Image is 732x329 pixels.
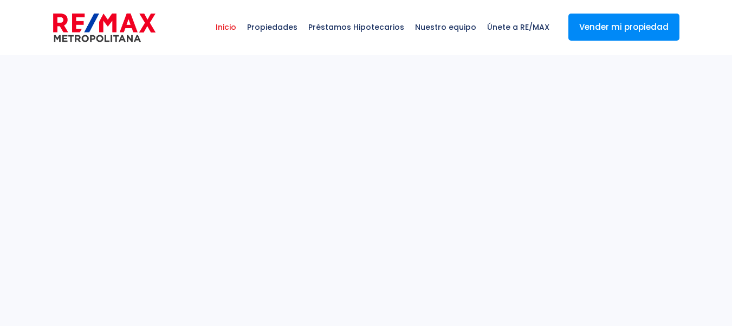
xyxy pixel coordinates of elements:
[303,11,410,43] span: Préstamos Hipotecarios
[210,11,242,43] span: Inicio
[568,14,679,41] a: Vender mi propiedad
[482,11,555,43] span: Únete a RE/MAX
[53,11,156,44] img: remax-metropolitana-logo
[242,11,303,43] span: Propiedades
[410,11,482,43] span: Nuestro equipo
